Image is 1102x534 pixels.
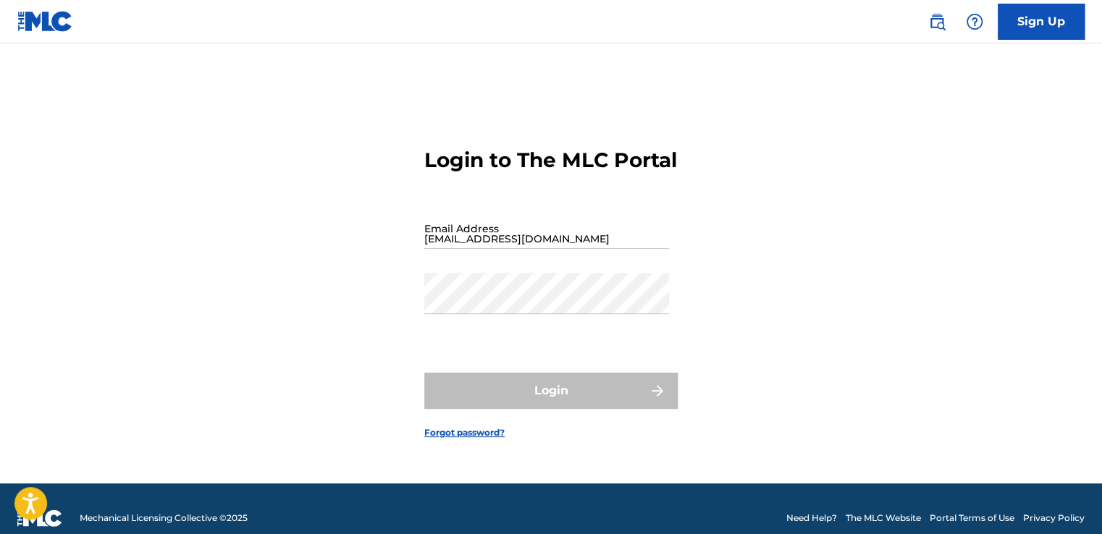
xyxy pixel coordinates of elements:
iframe: Chat Widget [1030,465,1102,534]
a: The MLC Website [846,512,921,525]
a: Public Search [922,7,951,36]
img: logo [17,509,62,527]
a: Forgot password? [424,426,505,439]
a: Need Help? [786,512,837,525]
h3: Login to The MLC Portal [424,148,677,173]
a: Sign Up [998,4,1085,40]
img: search [928,13,946,30]
div: Help [960,7,989,36]
a: Portal Terms of Use [930,512,1014,525]
span: Mechanical Licensing Collective © 2025 [80,512,248,525]
img: MLC Logo [17,11,73,32]
a: Privacy Policy [1023,512,1085,525]
img: help [966,13,983,30]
